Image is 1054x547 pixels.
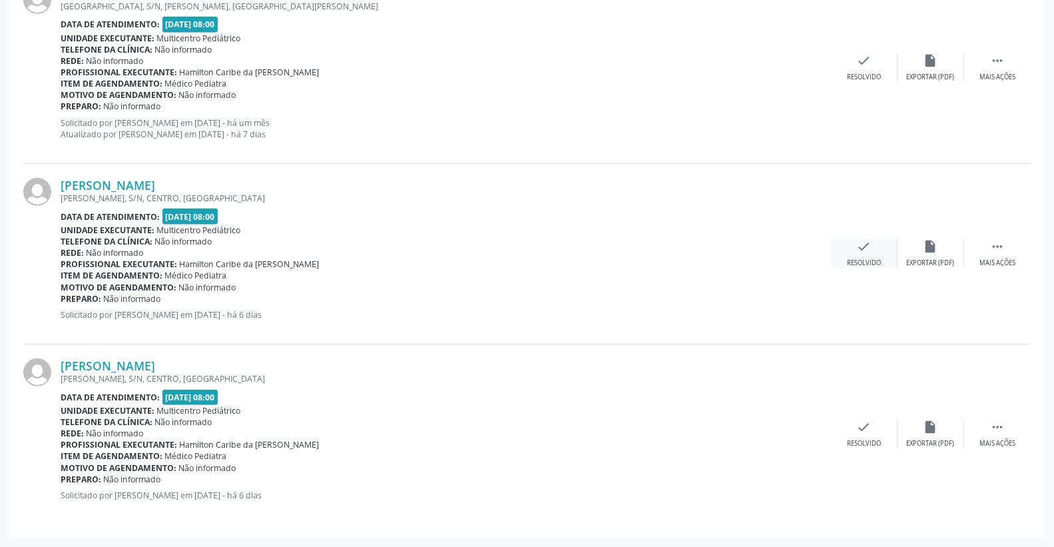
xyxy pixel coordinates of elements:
span: Não informado [155,44,212,55]
p: Solicitado por [PERSON_NAME] em [DATE] - há 6 dias [61,490,831,501]
p: Solicitado por [PERSON_NAME] em [DATE] - há 6 dias [61,309,831,320]
div: Resolvido [847,439,881,448]
b: Rede: [61,428,84,439]
b: Rede: [61,247,84,259]
span: Não informado [87,55,144,67]
i: check [857,420,872,434]
div: Resolvido [847,73,881,82]
img: img [23,178,51,206]
span: Médico Pediatra [165,450,227,462]
span: Não informado [104,293,161,304]
span: Não informado [155,416,212,428]
span: Médico Pediatra [165,78,227,89]
span: Hamilton Caribe da [PERSON_NAME] [180,439,320,450]
div: [PERSON_NAME], S/N, CENTRO, [GEOGRAPHIC_DATA] [61,193,831,204]
b: Unidade executante: [61,33,154,44]
i: insert_drive_file [923,420,938,434]
i:  [990,239,1005,254]
div: [PERSON_NAME], S/N, CENTRO, [GEOGRAPHIC_DATA] [61,373,831,384]
b: Data de atendimento: [61,19,160,30]
b: Motivo de agendamento: [61,462,176,474]
div: [GEOGRAPHIC_DATA], S/N, [PERSON_NAME], [GEOGRAPHIC_DATA][PERSON_NAME] [61,1,831,12]
span: Não informado [179,282,236,293]
b: Telefone da clínica: [61,44,152,55]
b: Profissional executante: [61,439,177,450]
span: Não informado [87,247,144,259]
b: Motivo de agendamento: [61,282,176,293]
div: Exportar (PDF) [907,73,955,82]
i: insert_drive_file [923,239,938,254]
a: [PERSON_NAME] [61,178,155,193]
span: Médico Pediatra [165,270,227,281]
i: check [857,53,872,68]
div: Resolvido [847,259,881,268]
i: insert_drive_file [923,53,938,68]
b: Telefone da clínica: [61,236,152,247]
span: Não informado [87,428,144,439]
b: Profissional executante: [61,67,177,78]
span: Não informado [104,474,161,485]
span: Hamilton Caribe da [PERSON_NAME] [180,259,320,270]
b: Motivo de agendamento: [61,89,176,101]
b: Unidade executante: [61,225,154,236]
div: Mais ações [979,439,1015,448]
span: [DATE] 08:00 [162,17,218,32]
b: Preparo: [61,474,101,485]
span: Não informado [104,101,161,112]
span: [DATE] 08:00 [162,209,218,224]
span: [DATE] 08:00 [162,390,218,405]
b: Profissional executante: [61,259,177,270]
span: Hamilton Caribe da [PERSON_NAME] [180,67,320,78]
span: Multicentro Pediátrico [157,33,241,44]
b: Telefone da clínica: [61,416,152,428]
b: Preparo: [61,293,101,304]
b: Rede: [61,55,84,67]
b: Item de agendamento: [61,78,162,89]
b: Item de agendamento: [61,270,162,281]
div: Mais ações [979,73,1015,82]
b: Data de atendimento: [61,392,160,403]
i:  [990,420,1005,434]
span: Multicentro Pediátrico [157,405,241,416]
b: Unidade executante: [61,405,154,416]
p: Solicitado por [PERSON_NAME] em [DATE] - há um mês Atualizado por [PERSON_NAME] em [DATE] - há 7 ... [61,117,831,140]
span: Multicentro Pediátrico [157,225,241,236]
span: Não informado [179,462,236,474]
i: check [857,239,872,254]
img: img [23,358,51,386]
div: Mais ações [979,259,1015,268]
div: Exportar (PDF) [907,439,955,448]
span: Não informado [155,236,212,247]
b: Preparo: [61,101,101,112]
span: Não informado [179,89,236,101]
i:  [990,53,1005,68]
b: Data de atendimento: [61,211,160,223]
b: Item de agendamento: [61,450,162,462]
a: [PERSON_NAME] [61,358,155,373]
div: Exportar (PDF) [907,259,955,268]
